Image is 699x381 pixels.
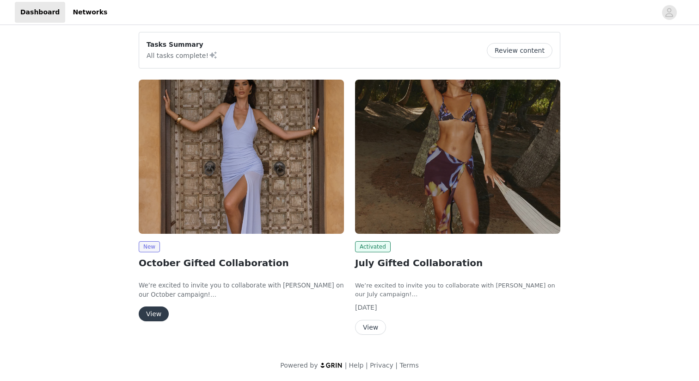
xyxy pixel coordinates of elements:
a: View [355,324,386,331]
a: Networks [67,2,113,23]
h2: July Gifted Collaboration [355,256,560,270]
span: | [395,362,398,369]
button: Review content [487,43,552,58]
a: View [139,311,169,318]
a: Privacy [370,362,393,369]
a: Terms [399,362,418,369]
div: avatar [665,5,674,20]
p: Tasks Summary [147,40,218,50]
span: [DATE] [355,304,377,311]
span: | [366,362,368,369]
a: Help [349,362,364,369]
span: We’re excited to invite you to collaborate with [PERSON_NAME] on our October campaign! [139,282,344,298]
p: All tasks complete! [147,50,218,61]
img: logo [320,362,343,368]
a: Dashboard [15,2,65,23]
button: View [139,306,169,321]
span: | [345,362,347,369]
span: Activated [355,241,391,252]
p: We’re excited to invite you to collaborate with [PERSON_NAME] on our July campaign! [355,281,560,299]
img: Peppermayo AUS [355,80,560,234]
span: Powered by [280,362,318,369]
button: View [355,320,386,335]
h2: October Gifted Collaboration [139,256,344,270]
span: New [139,241,160,252]
img: Peppermayo EU [139,80,344,234]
